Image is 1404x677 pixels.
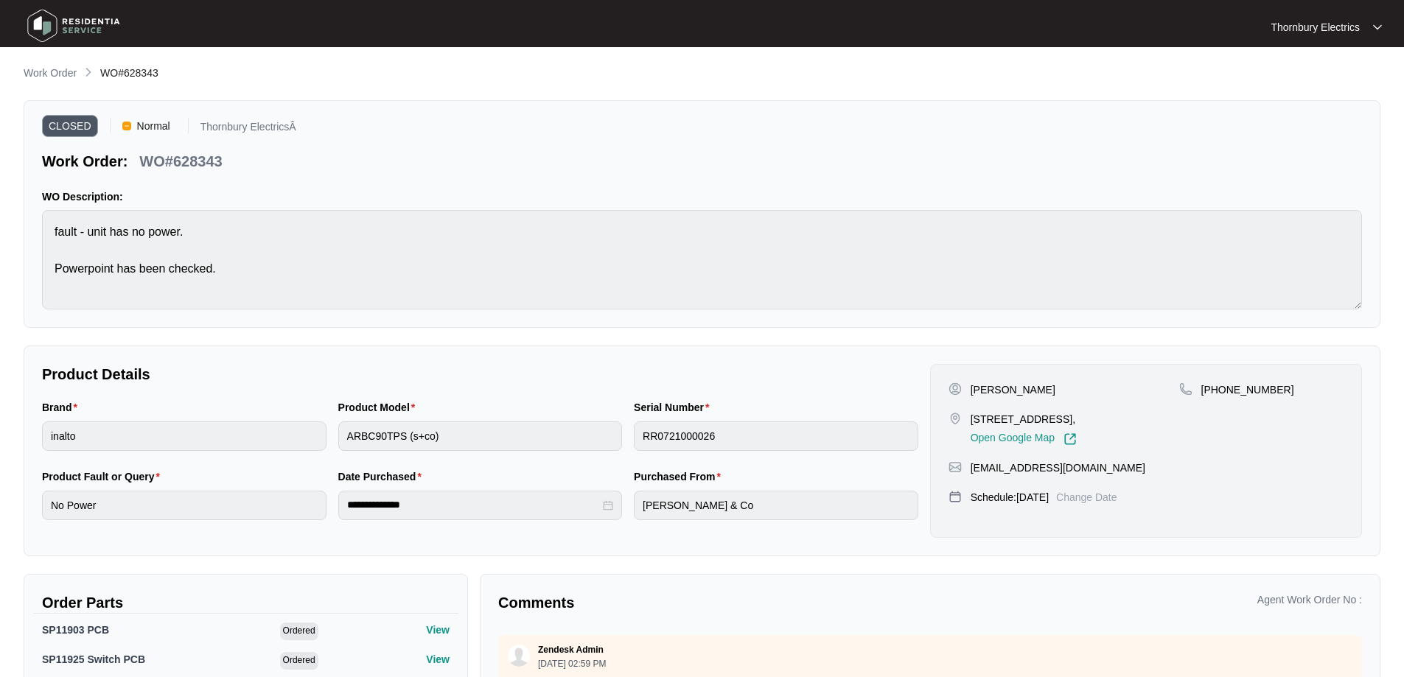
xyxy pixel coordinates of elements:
span: Ordered [280,652,318,670]
input: Purchased From [634,491,918,520]
p: View [426,622,450,637]
p: View [426,652,450,667]
span: WO#628343 [100,67,158,79]
input: Date Purchased [347,497,601,513]
label: Product Model [338,400,422,415]
p: WO#628343 [139,151,222,172]
p: Schedule: [DATE] [971,490,1049,505]
p: [STREET_ADDRESS], [971,412,1077,427]
span: Normal [131,115,176,137]
label: Purchased From [634,469,727,484]
span: SP11903 PCB [42,624,109,636]
input: Product Fault or Query [42,491,326,520]
p: Thornbury ElectricsÂ [200,122,296,137]
input: Brand [42,421,326,451]
p: [DATE] 02:59 PM [538,659,606,668]
a: Work Order [21,66,80,82]
img: user.svg [508,645,530,667]
p: Work Order [24,66,77,80]
label: Date Purchased [338,469,427,484]
p: Thornbury Electrics [1271,20,1360,35]
label: Brand [42,400,83,415]
p: [PERSON_NAME] [971,382,1055,397]
img: map-pin [949,460,962,474]
a: Open Google Map [971,432,1077,446]
p: Change Date [1056,490,1117,505]
img: Vercel Logo [122,122,131,130]
p: WO Description: [42,189,1362,204]
label: Product Fault or Query [42,469,166,484]
img: Link-External [1064,432,1077,446]
span: CLOSED [42,115,98,137]
img: chevron-right [83,66,94,78]
img: map-pin [1179,382,1192,396]
textarea: fault - unit has no power. Powerpoint has been checked. [42,210,1362,309]
img: user-pin [949,382,962,396]
span: Ordered [280,622,318,640]
p: Agent Work Order No : [1257,592,1362,607]
p: Order Parts [42,592,450,613]
p: [PHONE_NUMBER] [1201,382,1294,397]
label: Serial Number [634,400,715,415]
img: map-pin [949,412,962,425]
p: [EMAIL_ADDRESS][DOMAIN_NAME] [971,460,1145,475]
img: dropdown arrow [1373,24,1382,31]
input: Product Model [338,421,623,451]
p: Product Details [42,364,918,385]
input: Serial Number [634,421,918,451]
p: Comments [498,592,920,613]
span: SP11925 Switch PCB [42,653,145,665]
img: residentia service logo [22,4,125,48]
p: Work Order: [42,151,128,172]
img: map-pin [949,490,962,503]
p: Zendesk Admin [538,644,604,656]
